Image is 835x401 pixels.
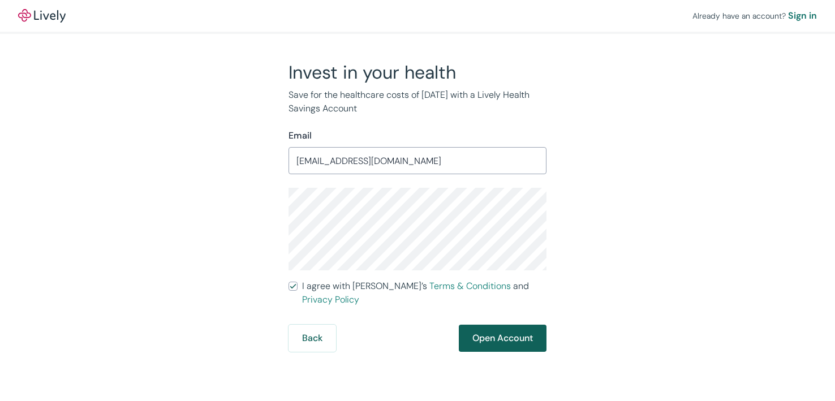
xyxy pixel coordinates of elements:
img: Lively [18,9,66,23]
a: Privacy Policy [302,294,359,305]
a: LivelyLively [18,9,66,23]
a: Sign in [788,9,817,23]
h2: Invest in your health [289,61,546,84]
p: Save for the healthcare costs of [DATE] with a Lively Health Savings Account [289,88,546,115]
button: Open Account [459,325,546,352]
div: Already have an account? [692,9,817,23]
span: I agree with [PERSON_NAME]’s and [302,279,546,307]
a: Terms & Conditions [429,280,511,292]
button: Back [289,325,336,352]
label: Email [289,129,312,143]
